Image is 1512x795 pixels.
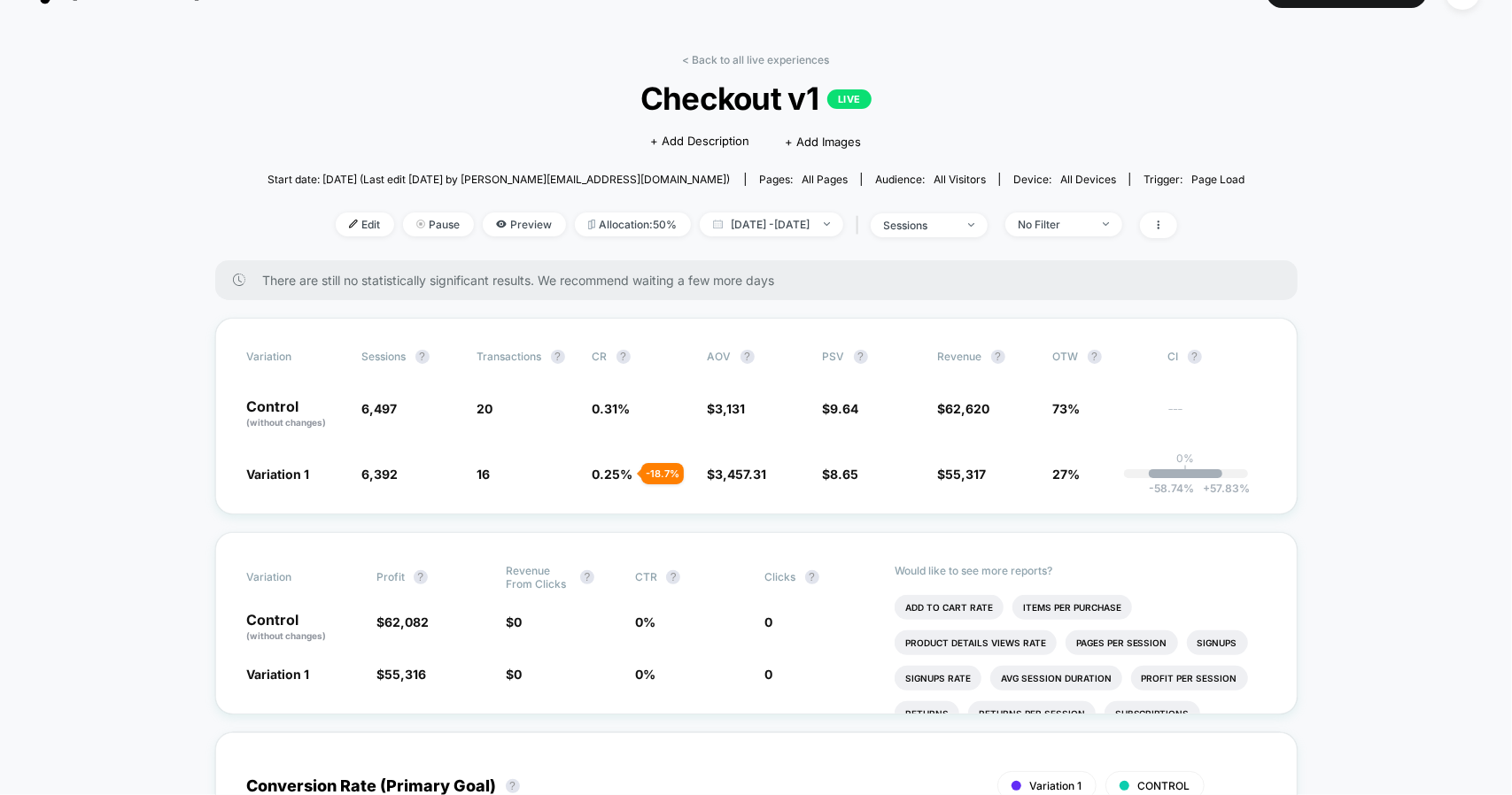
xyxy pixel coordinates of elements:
span: 0 % [635,667,655,682]
img: end [968,223,974,227]
button: ? [1088,350,1102,364]
span: Variation 1 [1030,779,1082,792]
span: $ [376,667,426,682]
span: 9.64 [831,401,859,416]
li: Items Per Purchase [1012,595,1132,620]
span: 3,457.31 [716,467,767,482]
button: ? [805,570,819,584]
span: Sessions [362,350,407,363]
a: < Back to all live experiences [683,53,830,66]
li: Pages Per Session [1066,630,1178,655]
span: (without changes) [247,417,327,428]
span: Variation [247,564,345,590]
span: 62,082 [384,614,429,629]
span: 57.83 % [1194,482,1250,495]
span: Checkout v1 [316,80,1196,117]
img: end [1103,222,1109,226]
span: 0 % [635,614,655,629]
span: $ [938,467,987,482]
span: 27% [1053,467,1081,482]
button: ? [666,570,680,584]
span: --- [1168,404,1266,429]
span: 73% [1053,401,1081,416]
span: $ [823,467,859,482]
div: No Filter [1019,218,1089,231]
span: OTW [1053,350,1151,364]
span: CR [593,350,608,363]
span: + Add Description [651,133,750,151]
li: Returns Per Session [968,701,1096,726]
div: - 18.7 % [641,463,684,484]
span: + [1203,482,1210,495]
button: ? [414,570,428,584]
span: Preview [483,212,566,236]
div: Trigger: [1144,173,1244,186]
span: $ [506,667,522,682]
button: ? [506,779,520,793]
li: Add To Cart Rate [895,595,1004,620]
span: $ [506,614,522,629]
span: Pause [403,212,474,236]
span: -58.74 % [1149,482,1194,495]
button: ? [854,350,868,364]
span: $ [708,467,767,482]
button: ? [991,350,1005,364]
p: | [1184,465,1188,478]
div: Audience: [875,173,986,186]
li: Signups Rate [895,666,981,691]
span: all devices [1060,173,1116,186]
img: rebalance [588,220,595,229]
p: Would like to see more reports? [895,564,1266,577]
span: | [852,212,871,238]
span: 6,392 [362,467,399,482]
span: 6,497 [362,401,398,416]
img: end [416,220,425,228]
span: 0.25 % [593,467,633,482]
span: Start date: [DATE] (Last edit [DATE] by [PERSON_NAME][EMAIL_ADDRESS][DOMAIN_NAME]) [268,173,730,186]
span: $ [708,401,746,416]
span: 8.65 [831,467,859,482]
span: Device: [999,173,1129,186]
span: Allocation: 50% [575,212,691,236]
span: CTR [635,570,657,583]
span: Variation 1 [247,667,310,682]
span: Variation 1 [247,467,310,482]
span: Variation [247,350,345,364]
li: Subscriptions [1105,701,1200,726]
span: 0 [514,614,522,629]
span: $ [823,401,859,416]
button: ? [1188,350,1202,364]
span: Transactions [477,350,542,363]
p: Control [247,613,359,643]
span: 0 [514,667,522,682]
span: Revenue [938,350,982,363]
button: ? [551,350,565,364]
span: 20 [477,401,493,416]
span: Page Load [1191,173,1244,186]
span: Revenue From Clicks [506,564,571,590]
span: $ [376,614,429,629]
span: There are still no statistically significant results. We recommend waiting a few more days [263,273,1262,288]
div: Pages: [759,173,848,186]
li: Returns [895,701,959,726]
span: PSV [823,350,845,363]
span: 62,620 [946,401,990,416]
p: Control [247,399,345,429]
span: 0 [765,614,773,629]
button: ? [415,350,430,364]
img: end [824,222,830,226]
img: calendar [713,220,723,228]
span: AOV [708,350,732,363]
span: all pages [802,173,848,186]
li: Product Details Views Rate [895,630,1057,655]
span: 0.31 % [593,401,631,416]
span: CONTROL [1138,779,1190,792]
span: CI [1168,350,1266,364]
span: Profit [376,570,405,583]
span: (without changes) [247,630,327,641]
span: All Visitors [934,173,986,186]
span: 55,317 [946,467,987,482]
span: 55,316 [384,667,426,682]
span: 3,131 [716,401,746,416]
img: edit [349,220,358,228]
